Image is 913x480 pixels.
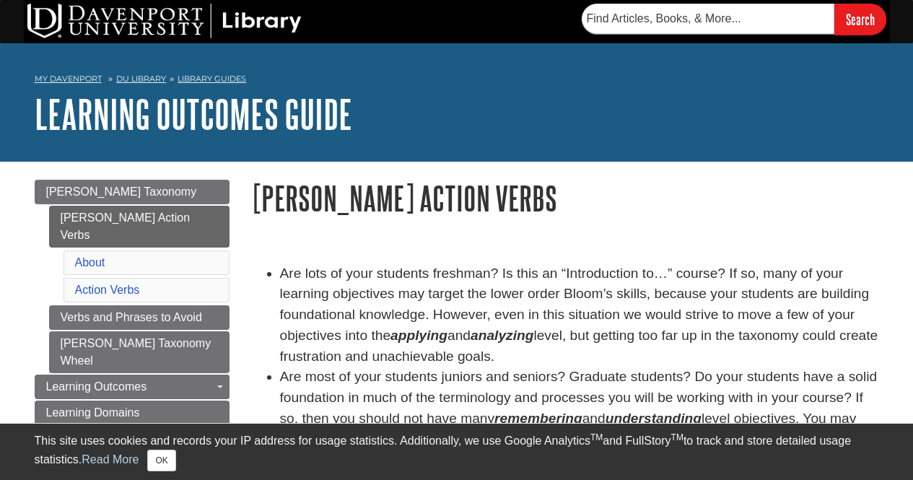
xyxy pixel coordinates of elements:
a: About [75,256,105,269]
a: Library Guides [178,74,246,84]
nav: breadcrumb [35,69,879,92]
strong: analyzing [471,328,533,343]
li: Are lots of your students freshman? Is this an “Introduction to…” course? If so, many of your lea... [280,263,879,367]
h1: [PERSON_NAME] Action Verbs [251,180,879,217]
a: [PERSON_NAME] Action Verbs [49,206,230,248]
a: Learning Outcomes Guide [35,92,352,136]
div: This site uses cookies and records your IP address for usage statistics. Additionally, we use Goo... [35,432,879,471]
em: understanding [606,411,702,426]
strong: applying [390,328,447,343]
a: Read More [82,453,139,466]
a: Learning Outcomes [35,375,230,399]
a: [PERSON_NAME] Taxonomy Wheel [49,331,230,373]
sup: TM [590,432,603,442]
a: DU Library [116,74,166,84]
span: Learning Outcomes [46,380,147,393]
a: Verbs and Phrases to Avoid [49,305,230,330]
input: Search [834,4,886,35]
div: Guide Page Menu [35,180,230,425]
a: Learning Domains [35,401,230,425]
sup: TM [671,432,683,442]
img: DU Library [27,4,302,38]
button: Close [147,450,175,471]
em: remembering [494,411,582,426]
input: Find Articles, Books, & More... [582,4,834,34]
span: Learning Domains [46,406,140,419]
a: [PERSON_NAME] Taxonomy [35,180,230,204]
a: My Davenport [35,73,102,85]
span: [PERSON_NAME] Taxonomy [46,186,197,198]
form: Searches DU Library's articles, books, and more [582,4,886,35]
a: Action Verbs [75,284,140,296]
